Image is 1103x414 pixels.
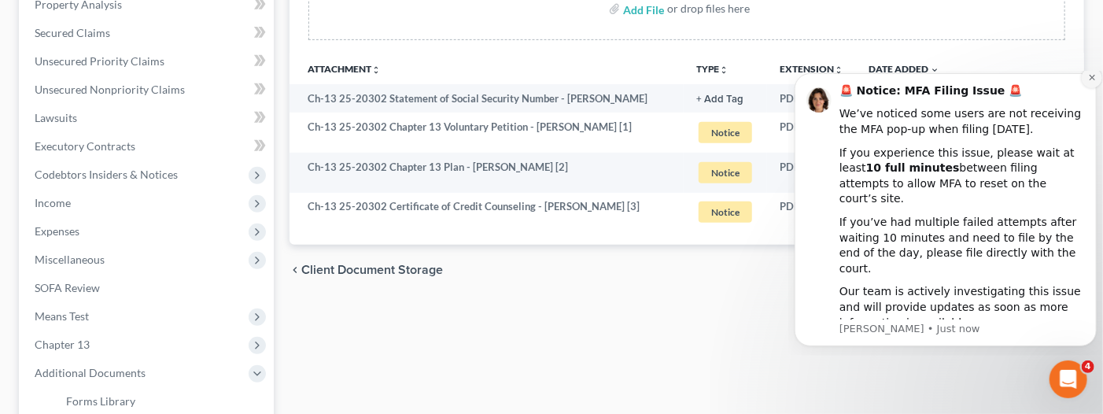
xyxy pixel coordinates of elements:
[699,162,752,183] span: Notice
[372,65,382,75] i: unfold_more
[696,94,743,105] button: + Add Tag
[31,34,137,50] img: logo
[767,84,856,113] td: PDF
[31,112,283,139] p: Hi there!
[699,122,752,143] span: Notice
[302,264,444,276] span: Client Document Storage
[35,26,110,39] span: Secured Claims
[22,19,274,47] a: Secured Claims
[696,160,754,186] a: Notice
[667,1,751,17] div: or drop files here
[290,113,684,153] td: Ch-13 25-20302 Chapter 13 Voluntary Petition - [PERSON_NAME] [1]
[699,201,752,223] span: Notice
[834,65,843,75] i: unfold_more
[35,309,70,320] span: Home
[869,63,939,75] a: Date Added expand_more
[308,63,382,75] a: Attachmentunfold_more
[228,25,260,57] img: Profile image for Emma
[35,83,185,96] span: Unsecured Nonpriority Claims
[290,84,684,113] td: Ch-13 25-20302 Statement of Social Security Number - [PERSON_NAME]
[23,260,292,291] button: Search for help
[696,199,754,225] a: Notice
[210,269,315,332] button: Help
[32,215,263,231] div: We'll be back online [DATE]
[35,366,146,379] span: Additional Documents
[131,309,185,320] span: Messages
[35,338,90,351] span: Chapter 13
[290,153,684,193] td: Ch-13 25-20302 Chapter 13 Plan - [PERSON_NAME] [2]
[290,264,444,276] button: chevron_left Client Document Storage
[198,25,230,57] img: Profile image for Sara
[290,193,684,233] td: Ch-13 25-20302 Certificate of Credit Counseling - [PERSON_NAME] [3]
[1050,360,1087,398] iframe: Intercom live chat
[696,91,754,106] a: + Add Tag
[35,281,100,294] span: SOFA Review
[290,264,302,276] i: chevron_left
[35,139,135,153] span: Executory Contracts
[249,309,275,320] span: Help
[271,25,299,54] div: Close
[35,196,71,209] span: Income
[22,274,274,302] a: SOFA Review
[35,224,79,238] span: Expenses
[788,71,1103,356] iframe: Intercom notifications message
[168,25,200,57] img: Profile image for James
[696,65,729,75] button: TYPEunfold_more
[22,104,274,132] a: Lawsuits
[22,47,274,76] a: Unsecured Priority Claims
[35,309,89,323] span: Means Test
[31,139,283,165] p: How can we help?
[35,111,77,124] span: Lawsuits
[16,185,299,245] div: Send us a messageWe'll be back online [DATE]
[1082,360,1094,373] span: 4
[767,113,856,153] td: PDF
[22,132,274,161] a: Executory Contracts
[767,153,856,193] td: PDF
[35,168,178,181] span: Codebtors Insiders & Notices
[696,120,754,146] a: Notice
[780,63,843,75] a: Extensionunfold_more
[32,268,127,284] span: Search for help
[35,253,105,266] span: Miscellaneous
[767,193,856,233] td: PDF
[105,269,209,332] button: Messages
[22,76,274,104] a: Unsecured Nonpriority Claims
[32,198,263,215] div: Send us a message
[719,65,729,75] i: unfold_more
[66,394,135,408] span: Forms Library
[930,65,939,75] i: expand_more
[35,54,164,68] span: Unsecured Priority Claims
